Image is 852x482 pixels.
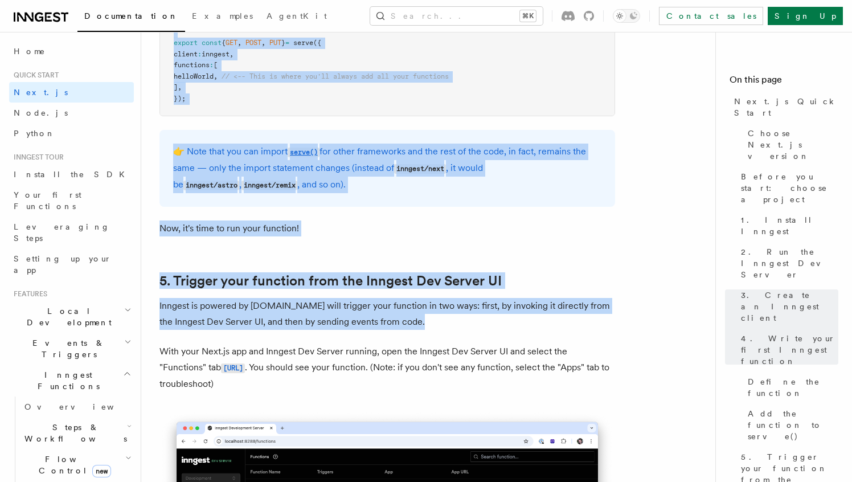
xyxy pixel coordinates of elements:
span: Choose Next.js version [748,128,838,162]
span: : [210,61,214,69]
a: 2. Run the Inngest Dev Server [736,242,838,285]
button: Flow Controlnew [20,449,134,481]
a: Before you start: choose a project [736,166,838,210]
span: GET [226,39,237,47]
span: Documentation [84,11,178,21]
a: Your first Functions [9,185,134,217]
code: inngest/next [394,164,446,174]
span: PUT [269,39,281,47]
a: Define the function [743,371,838,403]
a: serve() [288,146,319,157]
a: Python [9,123,134,144]
kbd: ⌘K [520,10,536,22]
span: Add the function to serve() [748,408,838,442]
span: Inngest Functions [9,369,123,392]
button: Local Development [9,301,134,333]
a: AgentKit [260,3,334,31]
a: Contact sales [659,7,763,25]
span: POST [245,39,261,47]
span: AgentKit [267,11,327,21]
span: Events & Triggers [9,337,124,360]
code: serve() [288,148,319,157]
a: Next.js [9,82,134,103]
span: , [214,72,218,80]
a: Add the function to serve() [743,403,838,447]
span: 2. Run the Inngest Dev Server [741,246,838,280]
span: ] [174,83,178,91]
span: Features [9,289,47,299]
a: Next.js Quick Start [730,91,838,123]
a: Node.js [9,103,134,123]
span: Install the SDK [14,170,132,179]
span: { [222,39,226,47]
span: Your first Functions [14,190,81,211]
span: : [198,50,202,58]
span: serve [293,39,313,47]
button: Toggle dark mode [613,9,640,23]
a: 1. Install Inngest [736,210,838,242]
span: functions [174,61,210,69]
span: } [281,39,285,47]
span: , [178,83,182,91]
span: Next.js Quick Start [734,96,838,119]
code: inngest/remix [241,181,297,190]
span: new [92,465,111,477]
span: Next.js [14,88,68,97]
span: Steps & Workflows [20,422,127,444]
a: Examples [185,3,260,31]
a: 4. Write your first Inngest function [736,328,838,371]
button: Search...⌘K [370,7,543,25]
span: export [174,39,198,47]
span: Define the function [748,376,838,399]
span: = [285,39,289,47]
a: Home [9,41,134,62]
span: Before you start: choose a project [741,171,838,205]
span: Flow Control [20,454,125,476]
span: Overview [24,402,142,411]
a: Documentation [77,3,185,32]
span: 1. Install Inngest [741,214,838,237]
span: helloWorld [174,72,214,80]
p: Inngest is powered by [DOMAIN_NAME] will trigger your function in two ways: first, by invoking it... [159,298,615,330]
a: 3. Create an Inngest client [736,285,838,328]
a: 5. Trigger your function from the Inngest Dev Server UI [159,273,502,289]
p: With your Next.js app and Inngest Dev Server running, open the Inngest Dev Server UI and select t... [159,344,615,392]
span: Examples [192,11,253,21]
span: Node.js [14,108,68,117]
span: , [230,50,234,58]
span: 4. Write your first Inngest function [741,333,838,367]
span: [ [214,61,218,69]
span: }); [174,95,186,103]
a: Choose Next.js version [743,123,838,166]
span: Setting up your app [14,254,112,275]
h4: On this page [730,73,838,91]
span: 3. Create an Inngest client [741,289,838,324]
button: Steps & Workflows [20,417,134,449]
span: const [202,39,222,47]
span: Leveraging Steps [14,222,110,243]
a: Install the SDK [9,164,134,185]
p: 👉 Note that you can import for other frameworks and the rest of the code, in fact, remains the sa... [173,144,601,193]
a: Leveraging Steps [9,217,134,248]
a: Setting up your app [9,248,134,280]
span: Home [14,46,46,57]
code: [URL] [221,363,245,373]
span: , [261,39,265,47]
span: , [237,39,241,47]
span: // <-- This is where you'll always add all your functions [222,72,449,80]
a: Overview [20,397,134,417]
span: client [174,50,198,58]
button: Inngest Functions [9,365,134,397]
span: Python [14,129,55,138]
span: Local Development [9,305,124,328]
p: Now, it's time to run your function! [159,220,615,236]
button: Events & Triggers [9,333,134,365]
code: inngest/astro [183,181,239,190]
span: ({ [313,39,321,47]
span: inngest [202,50,230,58]
span: Quick start [9,71,59,80]
a: Sign Up [768,7,843,25]
span: Inngest tour [9,153,64,162]
a: [URL] [221,362,245,373]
